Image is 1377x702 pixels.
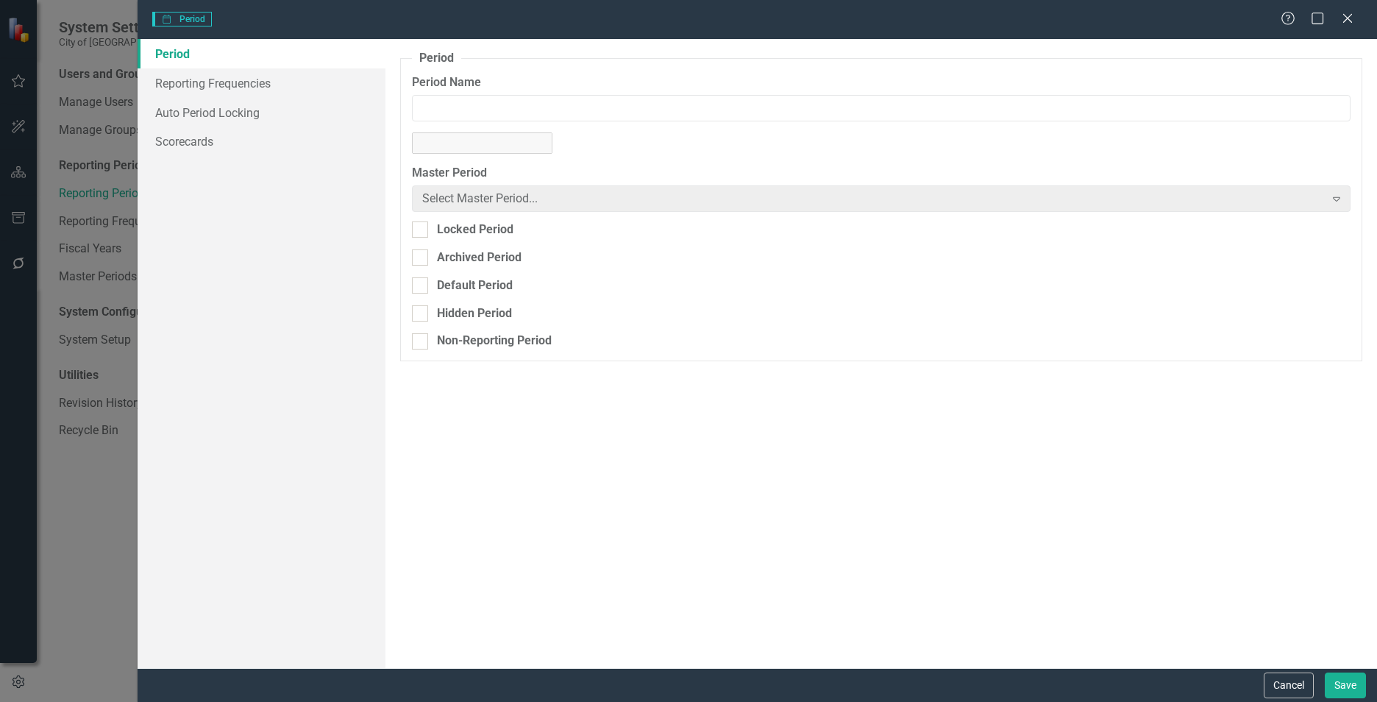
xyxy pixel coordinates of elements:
div: Archived Period [437,249,522,266]
button: Save [1325,673,1366,698]
a: Period [138,39,385,68]
div: Default Period [437,277,513,294]
div: Select Master Period... [422,191,1324,208]
a: Scorecards [138,127,385,156]
label: Period Name [412,74,1351,91]
div: Non-Reporting Period [437,333,552,350]
div: Locked Period [437,221,513,238]
button: Cancel [1264,673,1314,698]
a: Reporting Frequencies [138,68,385,98]
div: Hidden Period [437,305,512,322]
label: Master Period [412,165,1351,182]
legend: Period [412,50,461,67]
a: Auto Period Locking [138,98,385,127]
span: Period [152,12,211,26]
